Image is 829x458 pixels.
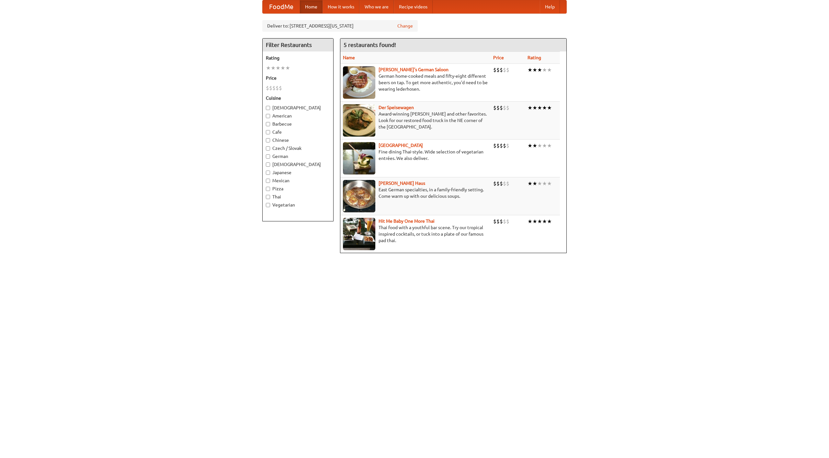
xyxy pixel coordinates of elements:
li: $ [503,218,506,225]
li: $ [279,84,282,92]
li: ★ [547,66,552,73]
li: ★ [547,142,552,149]
p: Thai food with a youthful bar scene. Try our tropical inspired cocktails, or tuck into a plate of... [343,224,488,244]
li: ★ [280,64,285,72]
a: [PERSON_NAME] Haus [379,181,425,186]
li: ★ [528,104,532,111]
li: $ [493,180,496,187]
label: Vegetarian [266,202,330,208]
li: $ [506,142,509,149]
a: FoodMe [263,0,300,13]
li: $ [269,84,272,92]
li: ★ [542,180,547,187]
h4: Filter Restaurants [263,39,333,51]
li: $ [506,180,509,187]
a: Price [493,55,504,60]
b: Hit Me Baby One More Thai [379,218,435,224]
input: Czech / Slovak [266,146,270,151]
label: Thai [266,194,330,200]
li: ★ [547,104,552,111]
li: ★ [542,218,547,225]
input: German [266,154,270,159]
a: Who we are [359,0,394,13]
b: Der Speisewagen [379,105,414,110]
li: $ [496,218,500,225]
li: ★ [537,104,542,111]
li: ★ [532,104,537,111]
li: ★ [285,64,290,72]
a: How it works [323,0,359,13]
p: Fine dining Thai-style. Wide selection of vegetarian entrées. We also deliver. [343,149,488,162]
a: Change [397,23,413,29]
li: ★ [528,180,532,187]
input: Barbecue [266,122,270,126]
li: $ [500,218,503,225]
li: ★ [528,66,532,73]
h5: Rating [266,55,330,61]
li: $ [496,104,500,111]
li: $ [503,66,506,73]
li: ★ [542,104,547,111]
input: [DEMOGRAPHIC_DATA] [266,162,270,167]
input: Thai [266,195,270,199]
input: Vegetarian [266,203,270,207]
label: [DEMOGRAPHIC_DATA] [266,161,330,168]
li: $ [503,142,506,149]
li: $ [272,84,276,92]
label: Japanese [266,169,330,176]
label: Mexican [266,177,330,184]
li: $ [266,84,269,92]
label: Barbecue [266,121,330,127]
label: German [266,153,330,160]
li: $ [506,218,509,225]
input: Mexican [266,179,270,183]
li: ★ [532,142,537,149]
input: American [266,114,270,118]
label: Czech / Slovak [266,145,330,151]
li: $ [503,180,506,187]
input: [DEMOGRAPHIC_DATA] [266,106,270,110]
label: Cafe [266,129,330,135]
label: Pizza [266,185,330,192]
img: kohlhaus.jpg [343,180,375,212]
li: $ [493,218,496,225]
a: Name [343,55,355,60]
input: Cafe [266,130,270,134]
li: ★ [537,66,542,73]
li: $ [276,84,279,92]
div: Deliver to: [STREET_ADDRESS][US_STATE] [262,20,418,32]
li: $ [500,66,503,73]
li: $ [496,66,500,73]
li: $ [500,180,503,187]
li: ★ [271,64,276,72]
li: $ [493,142,496,149]
img: babythai.jpg [343,218,375,250]
li: ★ [542,142,547,149]
img: satay.jpg [343,142,375,174]
img: speisewagen.jpg [343,104,375,137]
li: $ [496,142,500,149]
p: Award-winning [PERSON_NAME] and other favorites. Look for our restored food truck in the NE corne... [343,111,488,130]
li: $ [500,104,503,111]
li: ★ [532,218,537,225]
a: [GEOGRAPHIC_DATA] [379,143,423,148]
a: [PERSON_NAME]'s German Saloon [379,67,449,72]
li: ★ [266,64,271,72]
label: Chinese [266,137,330,143]
li: ★ [532,180,537,187]
p: East German specialties, in a family-friendly setting. Come warm up with our delicious soups. [343,186,488,199]
li: ★ [528,218,532,225]
li: ★ [532,66,537,73]
li: $ [500,142,503,149]
input: Japanese [266,171,270,175]
h5: Price [266,75,330,81]
ng-pluralize: 5 restaurants found! [344,42,396,48]
a: Recipe videos [394,0,433,13]
input: Chinese [266,138,270,142]
li: ★ [547,180,552,187]
li: $ [503,104,506,111]
li: ★ [542,66,547,73]
li: ★ [547,218,552,225]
